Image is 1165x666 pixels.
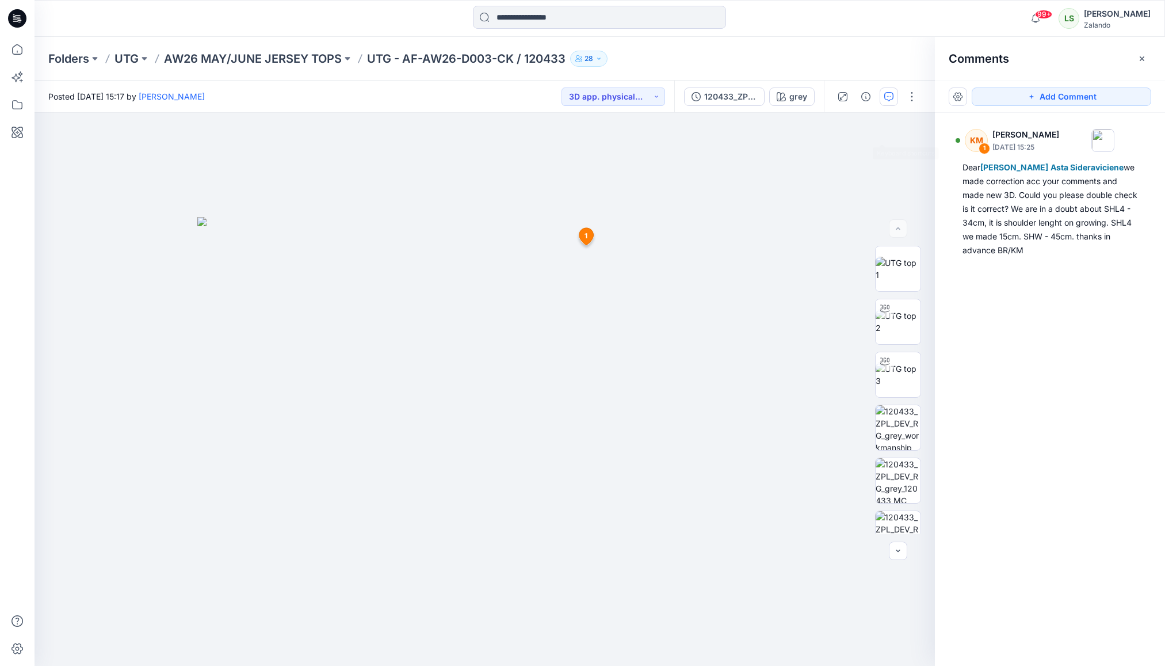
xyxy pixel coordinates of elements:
[585,52,593,65] p: 28
[949,52,1009,66] h2: Comments
[972,87,1151,106] button: Add Comment
[876,458,920,503] img: 120433_ZPL_DEV_RG_grey_120433 MC
[684,87,765,106] button: 120433_ZPL_DEV_RG (1)
[1084,7,1151,21] div: [PERSON_NAME]
[570,51,608,67] button: 28
[48,51,89,67] a: Folders
[1084,21,1151,29] div: Zalando
[992,128,1059,142] p: [PERSON_NAME]
[769,87,815,106] button: grey
[876,405,920,450] img: 120433_ZPL_DEV_RG_grey_workmanship
[139,92,205,101] a: [PERSON_NAME]
[980,162,1048,172] span: [PERSON_NAME]
[704,90,757,103] div: 120433_ZPL_DEV_RG (1)
[876,363,920,387] img: UTG top 3
[789,90,807,103] div: grey
[857,87,875,106] button: Details
[876,511,920,556] img: 120433_ZPL_DEV_RG_grey_120433 patterns
[164,51,342,67] a: AW26 MAY/JUNE JERSEY TOPS
[979,143,990,154] div: 1
[992,142,1059,153] p: [DATE] 15:25
[367,51,566,67] p: UTG - AF-AW26-D003-CK / 120433
[965,129,988,152] div: KM
[1051,162,1124,172] span: Asta Sideraviciene
[962,161,1137,257] div: Dear we made correction acc your comments and made new 3D. Could you please double check is it co...
[876,257,920,281] img: UTG top 1
[114,51,139,67] a: UTG
[1059,8,1079,29] div: LS
[876,310,920,334] img: UTG top 2
[48,90,205,102] span: Posted [DATE] 15:17 by
[1035,10,1052,19] span: 99+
